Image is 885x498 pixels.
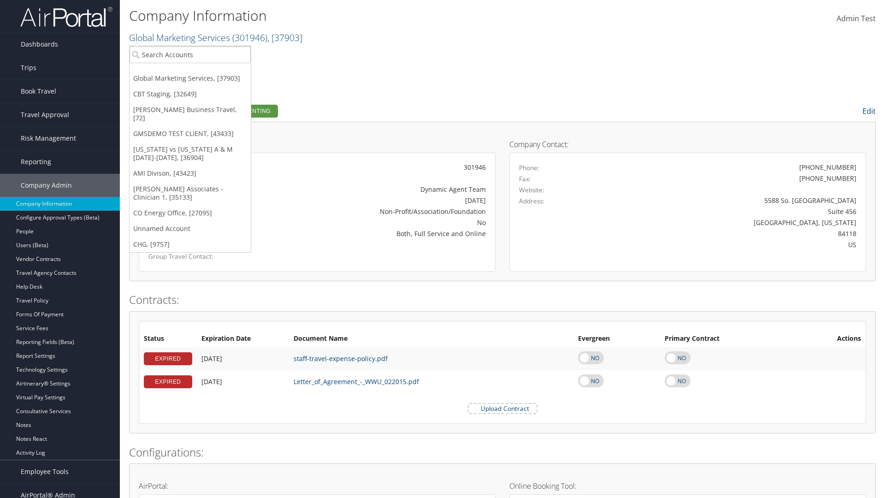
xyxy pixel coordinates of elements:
a: CBT Staging, [32649] [130,86,251,102]
div: US [607,240,857,249]
span: , [ 37903 ] [267,31,302,44]
th: Expiration Date [197,331,289,347]
div: [PHONE_NUMBER] [799,162,856,172]
div: 5588 So. [GEOGRAPHIC_DATA] [607,196,857,205]
a: [PERSON_NAME] Associates - Clinician 1, [35133] [130,181,251,205]
a: Global Marketing Services [129,31,302,44]
a: AMI Divison, [43423] [130,166,251,181]
a: [US_STATE] vs [US_STATE] A & M [DATE]-[DATE], [36904] [130,142,251,166]
label: Group Travel Contact: [148,252,252,261]
span: Dashboards [21,33,58,56]
div: Add/Edit Date [201,355,284,363]
th: Primary Contract [660,331,796,347]
span: ( 301946 ) [232,31,267,44]
div: 84118 [607,229,857,238]
div: EXPIRED [144,352,192,365]
h1: Company Information [129,6,627,25]
span: [DATE] [201,377,222,386]
div: Add/Edit Date [201,378,284,386]
div: Suite 456 [607,207,857,216]
a: Edit [862,106,876,116]
span: Book Travel [21,80,56,103]
h4: AirPortal: [139,482,496,490]
h2: Contracts: [129,292,876,308]
th: Status [139,331,197,347]
span: Trips [21,56,36,79]
div: Both, Full Service and Online [265,229,486,238]
a: GMSDEMO TEST CLIENT, [43433] [130,126,251,142]
i: Remove Contract [852,350,861,368]
label: Fax: [519,174,531,184]
label: Phone: [519,163,539,172]
a: staff-travel-expense-policy.pdf [294,354,388,363]
h4: Account Details: [139,141,496,148]
i: Remove Contract [852,373,861,391]
a: Unnamed Account [130,221,251,237]
h4: Company Contact: [509,141,866,148]
th: Document Name [289,331,573,347]
th: Evergreen [573,331,660,347]
a: Letter_of_Agreement_-_WWU_022015.pdf [294,377,419,386]
a: [PERSON_NAME] Business Travel, [72] [130,102,251,126]
span: Admin Test [837,13,876,24]
div: [GEOGRAPHIC_DATA], [US_STATE] [607,218,857,227]
div: EXPIRED [144,375,192,388]
label: Upload Contract [469,404,537,413]
a: CO Energy Office, [27095] [130,205,251,221]
div: No [265,218,486,227]
div: [PHONE_NUMBER] [799,173,856,183]
img: airportal-logo.png [20,6,112,28]
span: Company Admin [21,174,72,197]
div: Dynamic Agent Team [265,184,486,194]
span: Travel Approval [21,103,69,126]
h2: Configurations: [129,445,876,460]
div: Non-Profit/Association/Foundation [265,207,486,216]
h4: Online Booking Tool: [509,482,866,490]
span: Risk Management [21,127,76,150]
a: CHG, [9757] [130,237,251,252]
h2: Company Profile: [129,103,622,119]
input: Search Accounts [130,46,251,63]
span: Reporting [21,150,51,173]
th: Actions [796,331,866,347]
a: Admin Test [837,5,876,33]
div: [DATE] [265,196,486,205]
a: Global Marketing Services, [37903] [130,71,251,86]
span: [DATE] [201,354,222,363]
label: Website: [519,185,544,195]
span: Employee Tools [21,460,69,483]
div: 301946 [265,162,486,172]
label: Address: [519,196,544,206]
